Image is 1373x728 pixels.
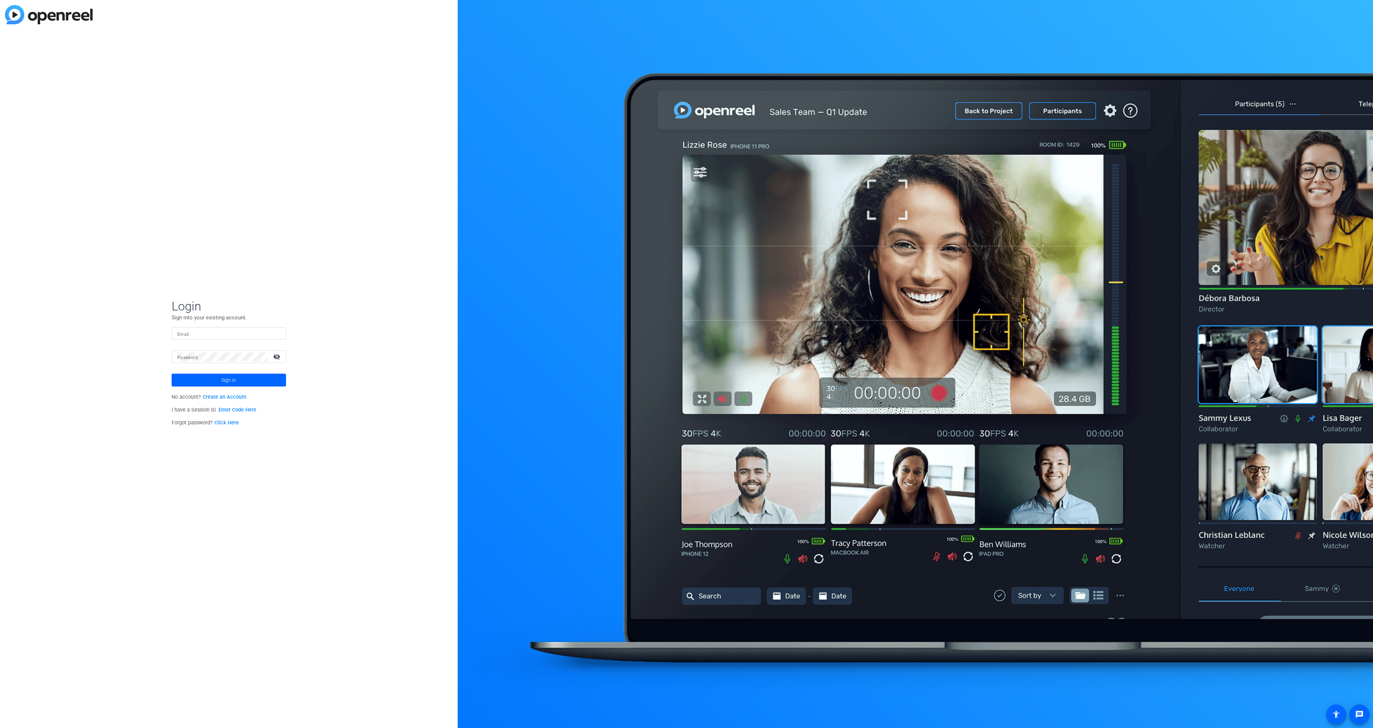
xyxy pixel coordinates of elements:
[215,420,239,426] a: Click Here
[218,407,256,413] a: Enter Code Here
[177,332,189,337] mat-label: Email
[1332,710,1340,719] mat-icon: accessibility
[172,314,286,321] p: Sign into your existing account.
[172,420,239,426] span: Forgot password?
[203,394,246,400] a: Create an Account
[177,355,198,360] mat-label: Password
[269,351,286,362] mat-icon: visibility_off
[172,394,246,400] span: No account?
[172,374,286,387] button: Sign in
[1355,710,1364,719] mat-icon: message
[221,371,236,389] span: Sign in
[5,5,93,24] img: blue-gradient.svg
[172,299,286,314] span: Login
[172,407,256,413] span: I have a Session ID.
[177,329,280,338] input: Enter Email Address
